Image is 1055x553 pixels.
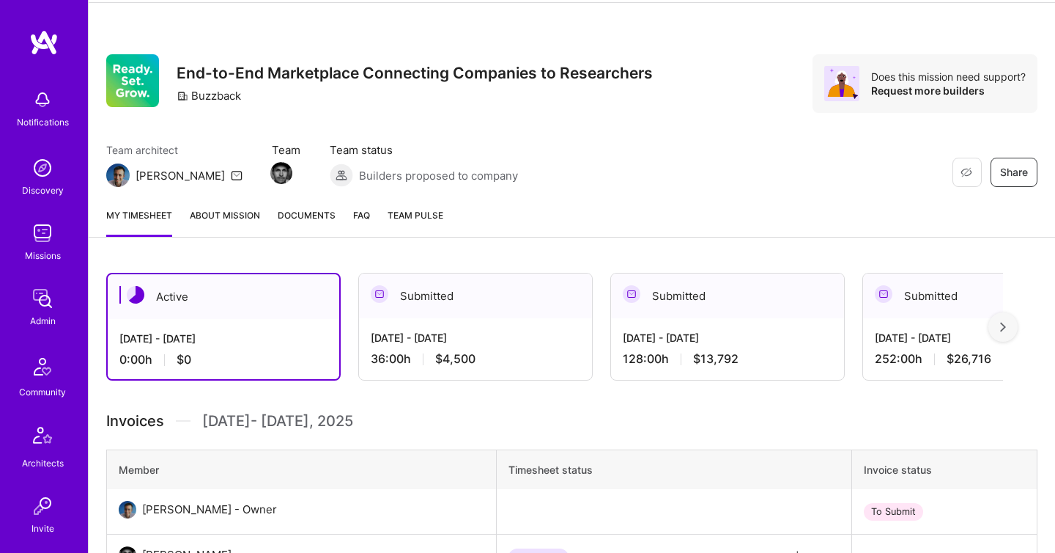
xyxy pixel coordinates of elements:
span: Team Pulse [388,210,443,221]
div: [DATE] - [DATE] [371,330,580,345]
div: Submitted [611,274,844,318]
div: 128:00 h [623,351,832,367]
a: Documents [278,208,336,237]
div: Submitted [359,274,592,318]
a: Team Member Avatar [272,161,291,186]
a: FAQ [353,208,370,237]
span: Builders proposed to company [359,168,518,183]
img: Builders proposed to company [330,164,353,187]
img: teamwork [28,219,57,248]
img: admin teamwork [28,284,57,313]
i: icon EyeClosed [960,166,972,178]
span: Team architect [106,142,243,158]
span: $26,716 [947,351,991,367]
img: User Avatar [119,501,136,519]
img: Team Architect [106,164,130,187]
img: right [1000,322,1006,332]
div: Request more builders [871,84,1026,98]
div: Active [108,274,339,319]
img: Submitted [875,285,892,303]
i: icon Mail [231,169,243,181]
div: [PERSON_NAME] - Owner [142,501,277,519]
span: $0 [177,352,191,367]
img: Submitted [623,285,640,303]
img: logo [29,29,59,56]
img: bell [28,85,57,114]
a: About Mission [190,208,260,237]
div: [DATE] - [DATE] [623,330,832,345]
img: Submitted [371,285,388,303]
div: Buzzback [177,88,241,103]
img: Active [127,286,144,304]
th: Timesheet status [496,450,852,490]
img: Community [25,349,60,384]
div: 36:00 h [371,351,580,367]
div: Does this mission need support? [871,70,1026,84]
span: Team status [330,142,518,158]
h3: End-to-End Marketplace Connecting Companies to Researchers [177,64,653,82]
div: [DATE] - [DATE] [119,331,327,346]
span: $13,792 [693,351,738,367]
i: icon CompanyGray [177,90,188,102]
span: [DATE] - [DATE] , 2025 [202,410,353,432]
span: Invoices [106,410,164,432]
a: Team Pulse [388,208,443,237]
img: Invite [28,491,57,521]
div: 0:00 h [119,352,327,367]
span: Team [272,142,300,158]
div: To Submit [864,503,923,521]
button: Share [991,158,1037,187]
span: Documents [278,208,336,223]
div: Admin [30,313,56,329]
div: Community [19,384,66,400]
th: Member [107,450,497,490]
span: $4,500 [435,351,475,367]
img: Architects [25,420,60,455]
div: [PERSON_NAME] [136,168,225,183]
th: Invoice status [852,450,1037,490]
a: My timesheet [106,208,172,237]
img: Avatar [824,66,859,101]
div: Invite [32,521,54,536]
img: Team Member Avatar [270,162,292,184]
div: Notifications [17,114,69,130]
img: Company Logo [106,54,159,107]
span: Share [1000,165,1028,180]
img: Divider [176,410,190,432]
div: Discovery [22,183,64,198]
img: discovery [28,153,57,183]
div: Architects [22,455,64,471]
div: Missions [25,248,61,263]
